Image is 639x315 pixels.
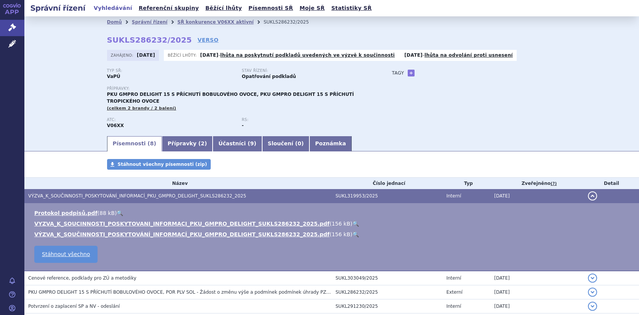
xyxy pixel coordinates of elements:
span: VÝZVA_K_SOUČINNOSTI_POSKYTOVÁNÍ_INFORMACÍ_PKU_GMPRO_DELIGHT_SUKLS286232_2025 [28,193,246,199]
button: detail [588,302,597,311]
li: SUKLS286232/2025 [264,16,319,28]
span: Interní [446,275,461,281]
a: + [408,70,415,76]
td: [DATE] [490,271,584,285]
strong: Opatřování podkladů [242,74,296,79]
span: Externí [446,290,462,295]
span: 8 [150,140,154,146]
button: detail [588,288,597,297]
span: 88 kB [99,210,115,216]
a: Moje SŘ [297,3,327,13]
span: Běžící lhůty: [168,52,198,58]
span: 9 [250,140,254,146]
a: Protokol podpisů.pdf [34,210,98,216]
a: Vyhledávání [91,3,135,13]
a: Statistiky SŘ [329,3,374,13]
a: Písemnosti SŘ [246,3,295,13]
p: Typ SŘ: [107,68,234,73]
a: VÝZVA_K_SOUČINNOSTI_POSKYTOVÁNÍ_INFORMACÍ_PKU_GMPRO_DELIGHT_SUKLS286232_2025.pdf [34,231,330,237]
a: SŘ konkurence V06XX aktivní [177,19,253,25]
strong: POTRAVINY PRO ZVLÁŠTNÍ LÉKAŘSKÉ ÚČELY (PZLÚ) (ČESKÁ ATC SKUPINA) [107,123,124,128]
button: detail [588,191,597,200]
h3: Tagy [392,68,404,78]
a: Písemnosti (8) [107,136,162,151]
a: 🔍 [352,231,359,237]
li: ( ) [34,231,631,238]
p: Stav řízení: [242,68,369,73]
a: Referenční skupiny [136,3,201,13]
a: VYZVA_K_SOUCINNOSTI_POSKYTOVANI_INFORMACI_PKU_GMPRO_DELIGHT_SUKLS286232_2025.pdf [34,221,330,227]
p: RS: [242,118,369,122]
a: Správní řízení [132,19,168,25]
li: ( ) [34,209,631,217]
p: ATC: [107,118,234,122]
th: Detail [584,178,639,189]
p: - [200,52,395,58]
span: Interní [446,304,461,309]
a: Stáhnout všechny písemnosti (zip) [107,159,211,170]
td: SUKL319953/2025 [332,189,443,203]
span: (celkem 2 brandy / 2 balení) [107,106,176,111]
span: PKU GMPRO DELIGHT 15 S PŘÍCHUTÍ BOBULOVÉHO OVOCE, POR PLV SOL - Žádost o změnu výše a podmínek po... [28,290,332,295]
td: [DATE] [490,189,584,203]
p: - [404,52,513,58]
span: 156 kB [332,231,350,237]
button: detail [588,274,597,283]
a: Běžící lhůty [203,3,244,13]
span: Interní [446,193,461,199]
td: [DATE] [490,285,584,299]
span: Potvrzení o zaplacení SP a NV - odeslání [28,304,120,309]
td: SUKL303049/2025 [332,271,443,285]
a: VERSO [197,36,218,44]
strong: [DATE] [137,52,155,58]
a: Sloučení (0) [262,136,309,151]
a: 🔍 [352,221,359,227]
a: lhůta na poskytnutí podkladů uvedených ve výzvě k součinnosti [220,52,395,58]
th: Číslo jednací [332,178,443,189]
abbr: (?) [551,181,557,186]
td: SUKL291230/2025 [332,299,443,313]
strong: [DATE] [404,52,423,58]
span: 0 [298,140,301,146]
a: 🔍 [117,210,123,216]
a: Přípravky (2) [162,136,213,151]
strong: VaPÚ [107,74,120,79]
span: PKU GMPRO DELIGHT 15 S PŘÍCHUTÍ BOBULOVÉHO OVOCE, PKU GMPRO DELIGHT 15 S PŘÍCHUTÍ TROPICKÉHO OVOCE [107,92,354,104]
span: Stáhnout všechny písemnosti (zip) [118,162,207,167]
th: Název [24,178,332,189]
td: SUKL286232/2025 [332,285,443,299]
td: [DATE] [490,299,584,313]
th: Zveřejněno [490,178,584,189]
a: Stáhnout všechno [34,246,98,263]
strong: [DATE] [200,52,218,58]
strong: SUKLS286232/2025 [107,35,192,45]
a: Účastníci (9) [213,136,262,151]
li: ( ) [34,220,631,228]
span: 156 kB [332,221,350,227]
span: Cenové reference, podklady pro ZÚ a metodiky [28,275,136,281]
span: Zahájeno: [111,52,135,58]
a: Domů [107,19,122,25]
p: Přípravky: [107,86,377,91]
strong: - [242,123,244,128]
span: 2 [201,140,205,146]
a: lhůta na odvolání proti usnesení [424,52,513,58]
th: Typ [442,178,490,189]
a: Poznámka [309,136,352,151]
h2: Správní řízení [24,3,91,13]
